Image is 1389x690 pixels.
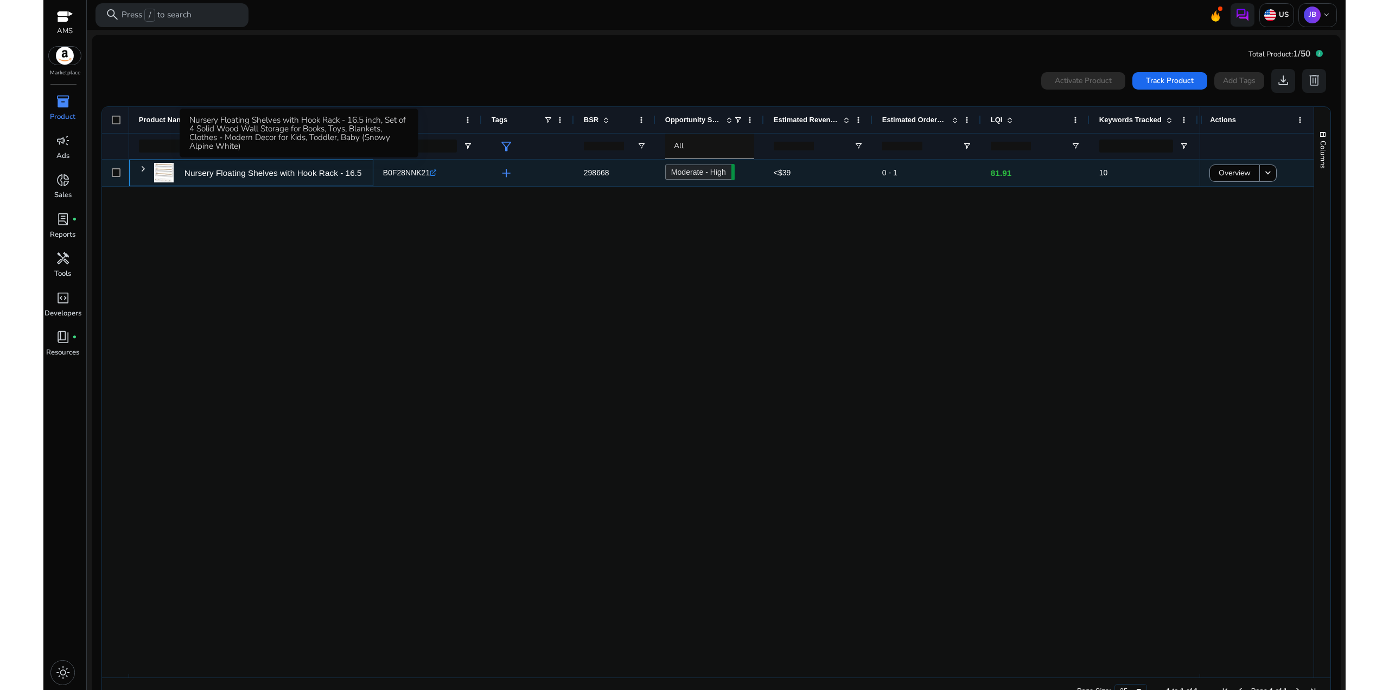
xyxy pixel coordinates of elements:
p: AMS [57,26,73,37]
a: donut_smallSales [43,170,82,210]
span: Columns [1318,141,1328,168]
span: code_blocks [56,291,70,305]
p: Resources [46,347,79,358]
p: US [1276,10,1288,20]
span: keyboard_arrow_down [1322,10,1331,20]
a: campaignAds [43,131,82,170]
input: Keywords Tracked Filter Input [1099,140,1173,153]
p: Tools [54,269,71,280]
a: lab_profilefiber_manual_recordReports [43,210,82,249]
mat-icon: keyboard_arrow_down [1263,168,1273,179]
a: inventory_2Product [43,92,82,131]
button: Open Filter Menu [637,142,646,150]
a: code_blocksDevelopers [43,288,82,327]
span: <$39 [774,168,791,177]
span: light_mode [56,666,70,680]
span: download [1276,73,1290,87]
span: All [674,141,684,151]
p: Developers [44,308,81,319]
p: Press to search [122,9,192,22]
span: Keywords Tracked [1099,116,1162,124]
span: fiber_manual_record [72,217,77,222]
p: Ads [56,151,69,162]
span: campaign [56,134,70,148]
button: download [1271,69,1295,93]
span: donut_small [56,173,70,187]
span: B0F28NNK21 [383,168,430,177]
span: 10 [1099,168,1108,177]
input: ASIN Filter Input [383,140,457,153]
button: Open Filter Menu [463,142,472,150]
span: inventory_2 [56,94,70,109]
button: Open Filter Menu [854,142,863,150]
p: JB [1304,7,1321,23]
p: Sales [54,190,72,201]
a: handymanTools [43,249,82,288]
button: Open Filter Menu [1180,142,1188,150]
span: add [499,166,513,180]
span: 60.90 [731,164,735,180]
button: Track Product [1132,72,1207,90]
span: Total Product: [1248,49,1293,59]
img: amazon.svg [49,47,81,65]
span: book_4 [56,330,70,344]
span: Estimated Revenue/Day [774,116,839,124]
div: Nursery Floating Shelves with Hook Rack - 16.5 inch, Set of 4 Solid Wood Wall Storage for Books, ... [180,109,418,157]
a: Moderate - High [665,164,731,180]
p: Nursery Floating Shelves with Hook Rack - 16.5 inch, Set of 4... [184,162,420,184]
span: Product Name [139,116,187,124]
span: fiber_manual_record [72,335,77,340]
img: 41FYT-qJozL._AC_US100_.jpg [154,163,174,182]
span: Overview [1219,162,1251,184]
span: search [105,8,119,22]
span: filter_alt [499,140,513,154]
span: Opportunity Score [665,116,722,124]
p: Reports [50,230,75,240]
span: 0 - 1 [882,168,897,177]
input: Product Name Filter Input [139,140,348,153]
span: LQI [991,116,1003,124]
button: Open Filter Menu [1071,142,1080,150]
p: Product [50,112,75,123]
span: Tags [492,116,507,124]
span: Track Product [1146,75,1194,86]
span: 298668 [584,168,609,177]
button: Overview [1209,164,1260,182]
button: Open Filter Menu [963,142,971,150]
span: Estimated Orders/Day [882,116,947,124]
p: 81.91 [991,162,1080,184]
span: lab_profile [56,212,70,226]
p: Marketplace [50,69,80,77]
img: us.svg [1264,9,1276,21]
span: handyman [56,251,70,265]
span: BSR [584,116,598,124]
span: Actions [1210,116,1236,124]
span: 1/50 [1293,48,1310,59]
span: / [144,9,155,22]
a: book_4fiber_manual_recordResources [43,328,82,367]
